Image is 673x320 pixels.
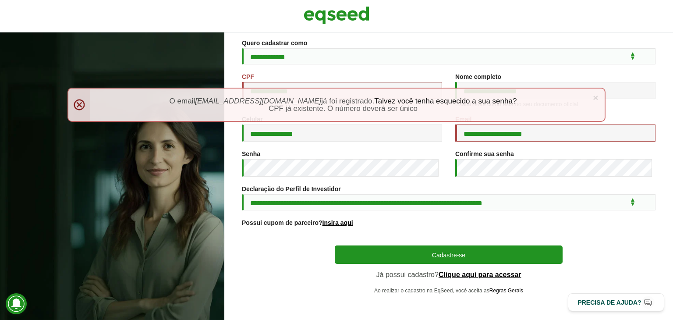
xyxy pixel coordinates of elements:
[99,97,588,105] li: O email já foi registrado.
[335,245,563,264] button: Cadastre-se
[242,74,254,80] label: CPF
[99,105,588,112] li: CPF já existente. O número deverá ser único
[335,270,563,279] p: Já possui cadastro?
[455,151,514,157] label: Confirme sua senha
[335,288,563,294] p: Ao realizar o cadastro na EqSeed, você aceita as
[374,97,517,105] a: Talvez você tenha esquecido a sua senha?
[195,97,321,105] em: [EMAIL_ADDRESS][DOMAIN_NAME]
[593,93,598,102] a: ×
[455,74,501,80] label: Nome completo
[304,4,369,26] img: EqSeed Logo
[242,40,307,46] label: Quero cadastrar como
[489,288,523,293] a: Regras Gerais
[242,220,353,226] label: Possui cupom de parceiro?
[242,151,260,157] label: Senha
[242,186,341,192] label: Declaração do Perfil de Investidor
[322,220,353,226] a: Insira aqui
[439,271,521,278] a: Clique aqui para acessar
